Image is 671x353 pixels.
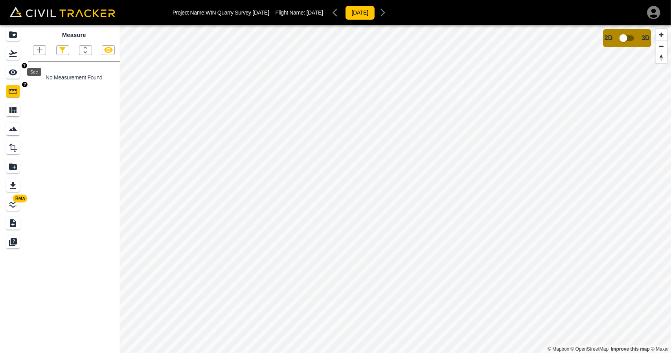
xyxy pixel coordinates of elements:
p: Project Name: WIN Quarry Survey [DATE] [173,9,269,16]
button: Zoom in [656,29,667,40]
span: [DATE] [307,9,323,16]
button: Zoom out [656,40,667,52]
canvas: Map [120,25,671,353]
span: 2D [605,35,612,42]
span: 3D [642,35,650,42]
button: Reset bearing to north [656,52,667,63]
button: [DATE] [345,6,375,20]
a: OpenStreetMap [571,346,609,352]
p: Flight Name: [276,9,323,16]
a: Map feedback [611,346,650,352]
a: Maxar [651,346,669,352]
a: Mapbox [548,346,569,352]
img: Civil Tracker [9,7,115,18]
div: See [27,68,41,76]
